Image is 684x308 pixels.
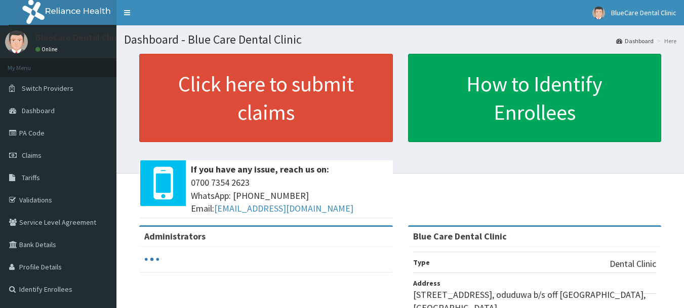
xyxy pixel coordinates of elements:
svg: audio-loading [144,252,159,267]
span: Tariffs [22,173,40,182]
a: Online [35,46,60,53]
span: 0700 7354 2623 WhatsApp: [PHONE_NUMBER] Email: [191,176,388,215]
a: Click here to submit claims [139,54,393,142]
p: BlueCare Dental Clinic [35,33,123,42]
img: User Image [592,7,605,19]
span: BlueCare Dental Clinic [611,8,676,17]
li: Here [655,37,676,45]
span: Claims [22,151,42,160]
span: Dashboard [22,106,55,115]
b: Address [413,279,440,288]
h1: Dashboard - Blue Care Dental Clinic [124,33,676,46]
p: Dental Clinic [610,257,656,270]
strong: Blue Care Dental Clinic [413,230,507,242]
img: User Image [5,30,28,53]
b: Type [413,258,430,267]
a: Dashboard [616,37,654,45]
b: Administrators [144,230,206,242]
a: How to Identify Enrollees [408,54,662,142]
b: If you have any issue, reach us on: [191,163,329,175]
span: Switch Providers [22,84,73,93]
a: [EMAIL_ADDRESS][DOMAIN_NAME] [214,202,353,214]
